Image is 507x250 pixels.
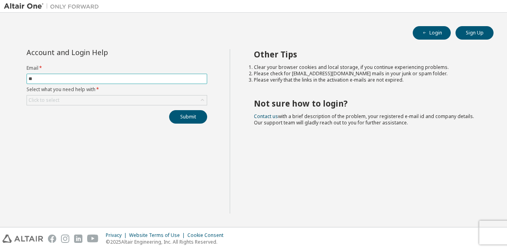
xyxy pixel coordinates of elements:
div: Privacy [106,232,129,239]
img: Altair One [4,2,103,10]
span: with a brief description of the problem, your registered e-mail id and company details. Our suppo... [254,113,474,126]
img: altair_logo.svg [2,235,43,243]
li: Please verify that the links in the activation e-mails are not expired. [254,77,480,83]
img: youtube.svg [87,235,99,243]
div: Cookie Consent [187,232,228,239]
img: linkedin.svg [74,235,82,243]
button: Sign Up [456,26,494,40]
label: Email [27,65,207,71]
h2: Other Tips [254,49,480,59]
li: Please check for [EMAIL_ADDRESS][DOMAIN_NAME] mails in your junk or spam folder. [254,71,480,77]
p: © 2025 Altair Engineering, Inc. All Rights Reserved. [106,239,228,245]
img: facebook.svg [48,235,56,243]
button: Submit [169,110,207,124]
div: Click to select [27,95,207,105]
li: Clear your browser cookies and local storage, if you continue experiencing problems. [254,64,480,71]
label: Select what you need help with [27,86,207,93]
a: Contact us [254,113,278,120]
div: Click to select [29,97,59,103]
div: Account and Login Help [27,49,171,55]
button: Login [413,26,451,40]
h2: Not sure how to login? [254,98,480,109]
img: instagram.svg [61,235,69,243]
div: Website Terms of Use [129,232,187,239]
